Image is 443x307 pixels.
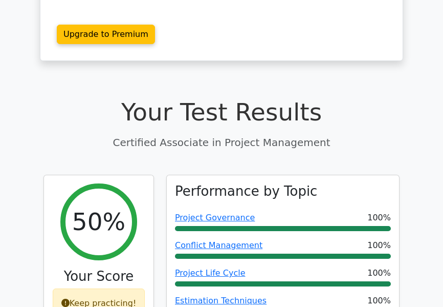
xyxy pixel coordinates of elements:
h2: 50% [72,208,125,236]
a: Project Governance [175,213,255,222]
a: Conflict Management [175,240,262,250]
a: Project Life Cycle [175,268,245,278]
a: Estimation Techniques [175,296,267,305]
p: Certified Associate in Project Management [43,135,400,150]
h3: Performance by Topic [175,183,317,199]
h1: Your Test Results [43,98,400,127]
a: Upgrade to Premium [57,25,155,44]
span: 100% [367,239,391,252]
span: 100% [367,212,391,224]
span: 100% [367,295,391,307]
span: 100% [367,267,391,279]
h3: Your Score [52,269,145,284]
